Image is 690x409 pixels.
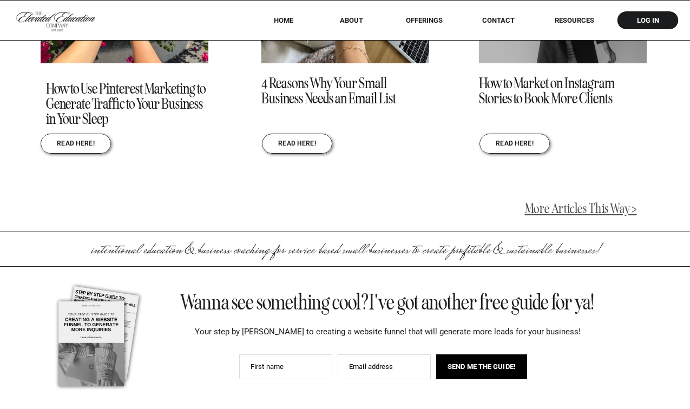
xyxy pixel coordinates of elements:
h3: Wanna see something cool? I've got another free guide for ya! [150,292,625,313]
a: log in [627,16,669,24]
a: RESOURCES [540,16,609,24]
a: REad here! [57,140,95,148]
a: How to Market on Instagram Stories to Book More Clients [479,74,615,108]
span: ame [270,362,284,371]
button: SEND ME THE GUIDE! [436,354,527,379]
span: SEND ME THE GUIDE! [448,362,516,371]
span: mail address [353,362,393,371]
a: offerings [390,16,458,24]
span: E [349,362,353,371]
a: How to Use Pinterest Marketing to Generate Traffic to Your Business in Your Sleep [46,80,206,128]
a: About [332,16,371,24]
a: REad here! [278,140,317,148]
a: REad here! [496,140,534,148]
a: More Articles This Way > [525,201,637,217]
span: First n [251,362,270,371]
p: Your step by [PERSON_NAME] to creating a website funnel that will generate more leads for your bu... [185,327,591,339]
a: HOME [259,16,307,24]
a: Contact [475,16,522,24]
p: intentional education & business coaching for service based small businesses to create profitable... [87,241,604,256]
a: 4 Reasons Why Your Small Business Needs an Email List [261,74,396,108]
